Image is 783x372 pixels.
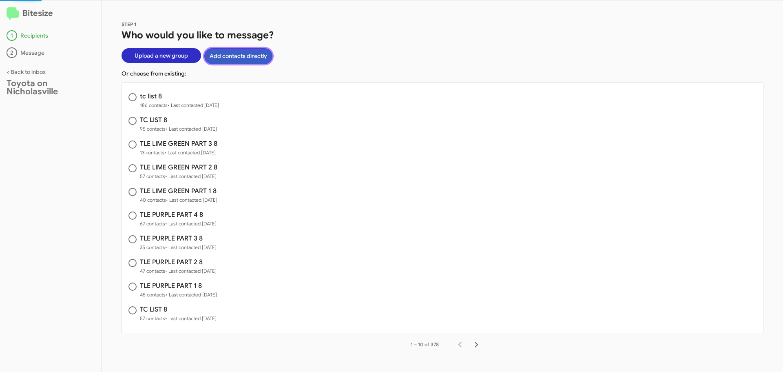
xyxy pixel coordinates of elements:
[122,48,201,63] button: Upload a new group
[140,101,219,109] span: 186 contacts
[7,47,95,58] div: Message
[140,140,217,147] h3: TLE LIME GREEN PART 3 8
[140,93,219,100] h3: tc list 8
[140,164,217,171] h3: TLE LIME GREEN PART 2 8
[166,126,217,132] span: • Last contacted [DATE]
[166,197,217,203] span: • Last contacted [DATE]
[140,259,217,265] h3: TLE PURPLE PART 2 8
[140,220,217,228] span: 67 contacts
[7,47,17,58] div: 2
[166,292,217,298] span: • Last contacted [DATE]
[165,244,217,250] span: • Last contacted [DATE]
[140,212,217,218] h3: TLE PURPLE PART 4 8
[140,235,217,242] h3: TLE PURPLE PART 3 8
[140,125,217,133] span: 95 contacts
[140,291,217,299] span: 45 contacts
[7,79,95,96] div: Toyota on Nicholasville
[168,102,219,108] span: • Last contacted [DATE]
[140,306,217,313] h3: TC LIST 8
[140,172,217,180] span: 57 contacts
[140,267,217,275] span: 47 contacts
[411,341,439,349] div: 1 – 10 of 378
[165,221,217,227] span: • Last contacted [DATE]
[140,314,217,323] span: 57 contacts
[165,173,217,179] span: • Last contacted [DATE]
[140,117,217,123] h3: TC LIST 8
[135,48,188,63] span: Upload a new group
[7,68,46,76] a: < Back to inbox
[122,69,763,78] p: Or choose from existing:
[7,7,95,20] h2: Bitesize
[452,336,468,353] button: Previous page
[140,243,217,252] span: 35 contacts
[140,188,217,194] h3: TLE LIME GREEN PART 1 8
[7,30,17,41] div: 1
[165,268,217,274] span: • Last contacted [DATE]
[468,336,484,353] button: Next page
[164,149,216,156] span: • Last contacted [DATE]
[7,7,19,20] img: logo-minimal.svg
[7,30,95,41] div: Recipients
[204,48,272,64] button: Add contacts directly
[165,315,217,321] span: • Last contacted [DATE]
[140,149,217,157] span: 13 contacts
[122,29,763,42] h1: Who would you like to message?
[122,21,137,27] span: STEP 1
[140,196,217,204] span: 40 contacts
[140,283,217,289] h3: TLE PURPLE PART 1 8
